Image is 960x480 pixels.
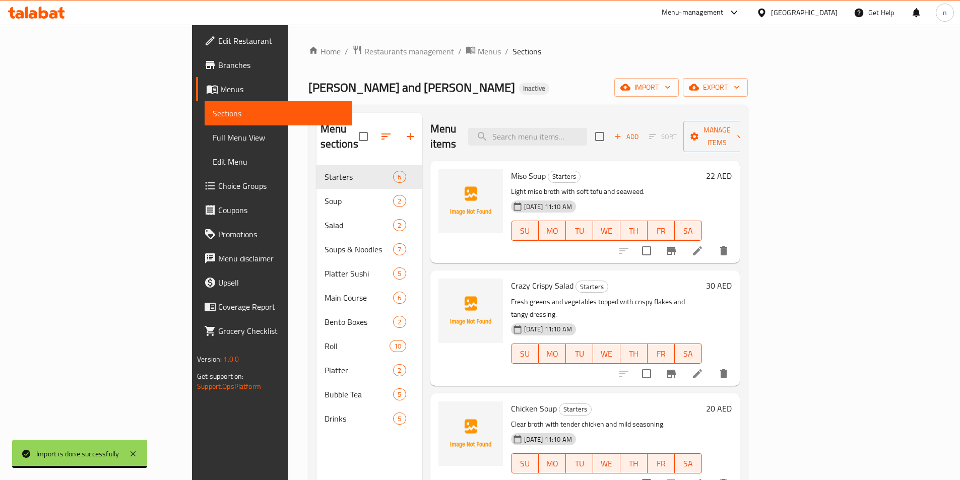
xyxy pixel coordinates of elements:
span: TU [570,456,589,471]
span: Add [613,131,640,143]
input: search [468,128,587,146]
span: Bento Boxes [325,316,394,328]
div: Starters [559,403,592,416]
span: Menus [220,83,344,95]
button: SU [511,221,539,241]
span: [DATE] 11:10 AM [520,202,576,212]
button: SA [675,453,702,473]
button: Branch-specific-item [659,239,683,263]
span: import [622,81,671,94]
span: Inactive [519,84,549,93]
span: Select to update [636,363,657,384]
button: WE [593,453,620,473]
button: TH [620,344,648,364]
div: Starters [575,281,608,293]
button: export [683,78,748,97]
button: MO [539,344,566,364]
span: SA [679,456,698,471]
span: Starters [559,403,591,415]
img: Chicken Soup [438,401,503,466]
button: SU [511,344,539,364]
span: 2 [394,317,405,327]
button: SA [675,221,702,241]
a: Sections [205,101,352,125]
div: Menu-management [662,7,724,19]
a: Menu disclaimer [196,246,352,270]
p: Light miso broth with soft tofu and seaweed. [511,185,702,198]
span: n [943,7,947,18]
span: Coverage Report [218,301,344,313]
button: delete [712,362,736,386]
button: WE [593,344,620,364]
span: FR [652,347,671,361]
span: 2 [394,196,405,206]
a: Edit Menu [205,150,352,174]
span: MO [543,347,562,361]
a: Coupons [196,198,352,222]
a: Branches [196,53,352,77]
div: Import is done successfully [36,448,119,459]
span: 6 [394,172,405,182]
span: Sections [513,45,541,57]
div: items [393,364,406,376]
a: Edit menu item [691,368,703,380]
span: [PERSON_NAME] and [PERSON_NAME] [308,76,515,99]
div: Starters6 [316,165,422,189]
span: [DATE] 11:10 AM [520,324,576,334]
span: Starters [548,171,580,182]
span: Add item [610,129,643,145]
p: Fresh greens and vegetables topped with crispy flakes and tangy dressing. [511,296,702,321]
span: SA [679,224,698,238]
div: items [393,267,406,280]
div: items [393,292,406,304]
div: Soup2 [316,189,422,213]
span: Version: [197,353,222,366]
span: Starters [325,171,394,183]
span: Salad [325,219,394,231]
span: Soups & Noodles [325,243,394,255]
span: Edit Restaurant [218,35,344,47]
button: FR [648,453,675,473]
button: TU [566,453,593,473]
div: items [393,316,406,328]
span: Manage items [691,124,743,149]
h2: Menu items [430,121,457,152]
div: Bento Boxes2 [316,310,422,334]
div: Soups & Noodles7 [316,237,422,261]
div: Main Course6 [316,286,422,310]
span: WE [597,347,616,361]
button: MO [539,453,566,473]
span: 2 [394,221,405,230]
a: Edit Restaurant [196,29,352,53]
span: TU [570,347,589,361]
span: Platter [325,364,394,376]
span: Select section [589,126,610,147]
div: items [390,340,406,352]
button: SA [675,344,702,364]
span: Chicken Soup [511,401,557,416]
a: Support.OpsPlatform [197,380,261,393]
span: 5 [394,269,405,279]
button: MO [539,221,566,241]
a: Upsell [196,270,352,295]
a: Choice Groups [196,174,352,198]
div: Drinks5 [316,406,422,431]
img: Crazy Crispy Salad [438,279,503,343]
span: Drinks [325,413,394,425]
span: Select all sections [353,126,374,147]
span: FR [652,224,671,238]
a: Coverage Report [196,295,352,319]
div: Platter2 [316,358,422,382]
a: Promotions [196,222,352,246]
span: Bubble Tea [325,388,394,400]
button: FR [648,344,675,364]
span: MO [543,456,562,471]
a: Edit menu item [691,245,703,257]
button: Manage items [683,121,751,152]
li: / [505,45,508,57]
div: Inactive [519,83,549,95]
span: SA [679,347,698,361]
